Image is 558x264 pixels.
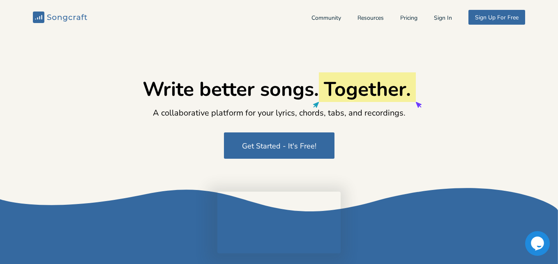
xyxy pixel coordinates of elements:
[434,15,452,22] button: Sign In
[143,77,416,102] h1: Write better songs.
[400,15,417,22] a: Pricing
[324,76,411,103] span: Together.
[153,107,406,119] h2: A collaborative platform for your lyrics, chords, tabs, and recordings.
[311,15,341,22] a: Community
[224,132,334,159] button: Get Started - It's Free!
[468,10,525,25] button: Sign Up For Free
[357,15,384,22] a: Resources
